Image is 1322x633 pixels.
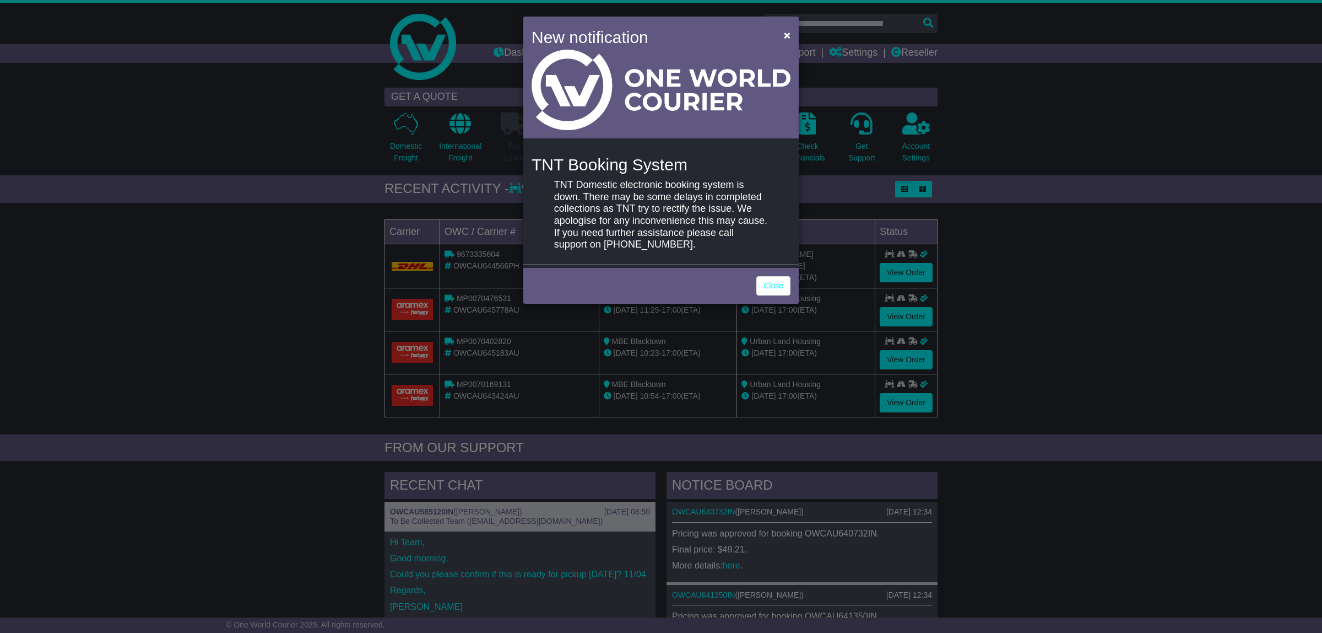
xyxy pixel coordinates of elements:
[532,25,768,50] h4: New notification
[532,155,790,174] h4: TNT Booking System
[554,179,768,251] p: TNT Domestic electronic booking system is down. There may be some delays in completed collections...
[784,29,790,41] span: ×
[778,24,796,46] button: Close
[756,276,790,296] a: Close
[532,50,790,130] img: Light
